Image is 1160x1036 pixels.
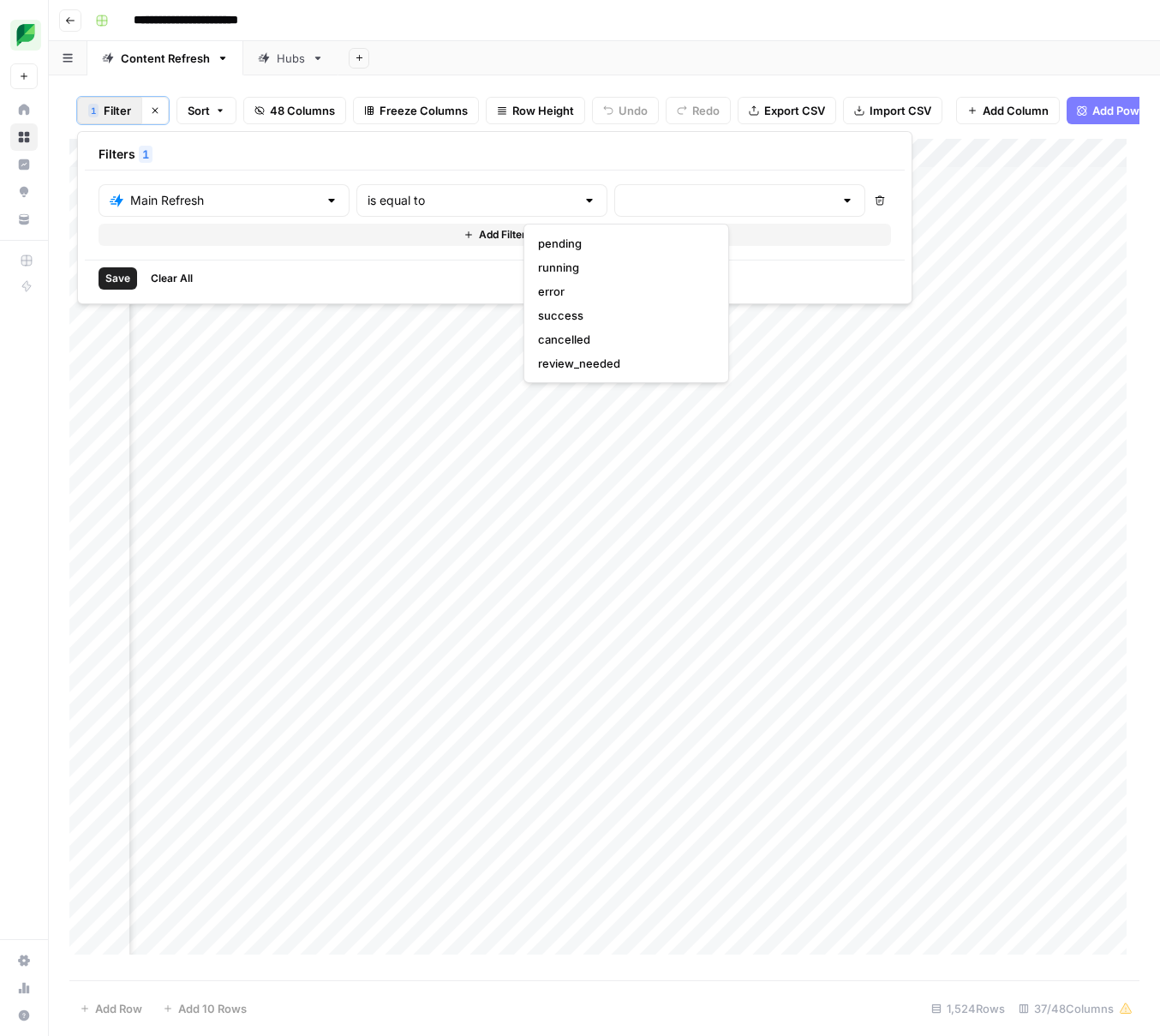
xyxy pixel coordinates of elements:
button: Add Column [956,97,1060,124]
span: Row Height [512,102,574,119]
a: Hubs [243,41,338,75]
a: Settings [10,947,38,974]
button: Export CSV [738,97,836,124]
span: success [538,307,708,324]
span: Sort [188,102,210,119]
button: Import CSV [843,97,942,124]
span: Add Filter [479,227,526,243]
span: Add Column [983,102,1049,119]
a: Your Data [10,206,38,233]
span: Add 10 Rows [178,1000,247,1017]
div: 1 [139,146,152,163]
button: Workspace: SproutSocial [10,14,38,57]
a: Opportunities [10,178,38,206]
span: Export CSV [764,102,825,119]
span: 1 [142,146,149,163]
a: Usage [10,974,38,1002]
span: Filter [104,102,131,119]
span: Undo [619,102,648,119]
div: Filters [85,139,905,171]
button: Freeze Columns [353,97,479,124]
span: 48 Columns [270,102,335,119]
span: Freeze Columns [380,102,468,119]
span: 1 [91,104,96,117]
button: Clear All [144,267,200,290]
a: Content Refresh [87,41,243,75]
span: Save [105,271,130,286]
button: Save [99,267,137,290]
button: Undo [592,97,659,124]
a: Home [10,96,38,123]
span: cancelled [538,331,708,348]
span: Clear All [151,271,193,286]
span: error [538,283,708,300]
span: Import CSV [870,102,931,119]
a: Insights [10,151,38,178]
input: Main Refresh [130,192,318,209]
button: 1Filter [77,97,141,124]
span: review_needed [538,355,708,372]
div: 37/48 Columns [1012,995,1139,1022]
div: Hubs [277,50,305,67]
button: Help + Support [10,1002,38,1029]
span: Add Row [95,1000,142,1017]
button: Add Filter [99,224,891,246]
button: Redo [666,97,731,124]
input: is equal to [368,192,576,209]
span: pending [538,235,708,252]
a: Browse [10,123,38,151]
div: Content Refresh [121,50,210,67]
div: 1,524 Rows [924,995,1012,1022]
div: 1Filter [77,131,912,304]
button: 48 Columns [243,97,346,124]
span: running [538,259,708,276]
button: Row Height [486,97,585,124]
button: Sort [176,97,236,124]
img: SproutSocial Logo [10,20,41,51]
span: Redo [692,102,720,119]
button: Add Row [69,995,152,1022]
div: 1 [88,104,99,117]
button: Add 10 Rows [152,995,257,1022]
